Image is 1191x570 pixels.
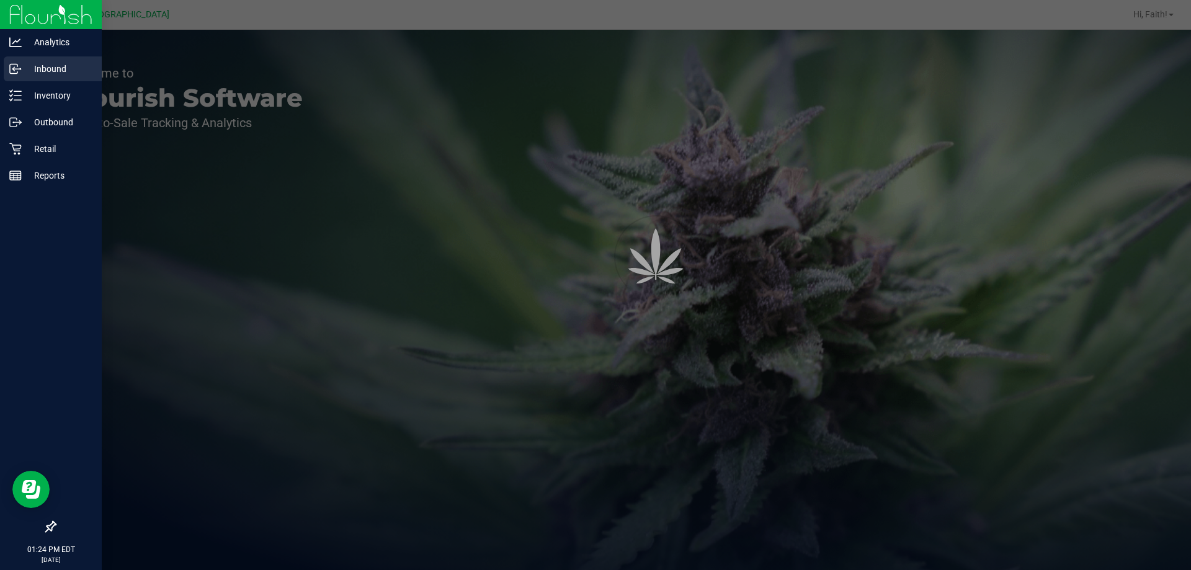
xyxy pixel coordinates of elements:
[22,115,96,130] p: Outbound
[9,116,22,128] inline-svg: Outbound
[22,61,96,76] p: Inbound
[6,544,96,555] p: 01:24 PM EDT
[22,141,96,156] p: Retail
[22,35,96,50] p: Analytics
[22,168,96,183] p: Reports
[9,143,22,155] inline-svg: Retail
[12,471,50,508] iframe: Resource center
[9,63,22,75] inline-svg: Inbound
[22,88,96,103] p: Inventory
[9,89,22,102] inline-svg: Inventory
[6,555,96,564] p: [DATE]
[9,36,22,48] inline-svg: Analytics
[9,169,22,182] inline-svg: Reports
